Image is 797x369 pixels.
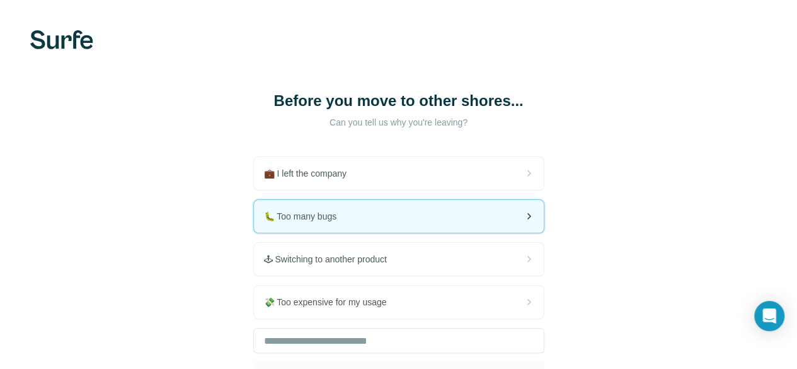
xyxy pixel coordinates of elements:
h1: Before you move to other shores... [273,91,525,111]
p: Can you tell us why you're leaving? [273,116,525,129]
span: 🕹 Switching to another product [264,253,397,266]
span: 🐛 Too many bugs [264,210,347,223]
img: Surfe's logo [30,30,93,49]
span: 💼 I left the company [264,167,357,180]
span: 💸 Too expensive for my usage [264,296,397,308]
div: Open Intercom Messenger [754,301,784,331]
